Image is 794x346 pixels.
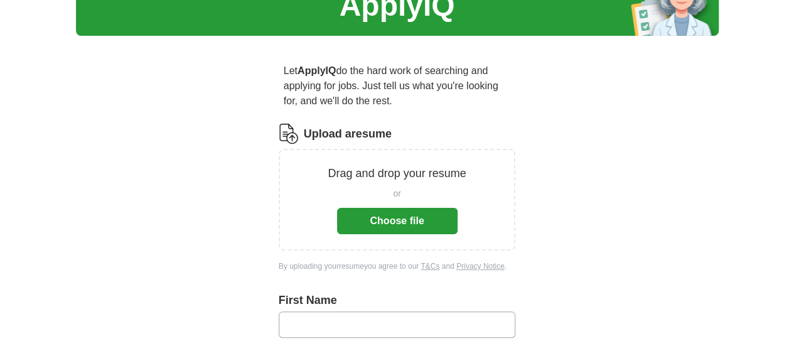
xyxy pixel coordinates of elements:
[279,261,516,272] div: By uploading your resume you agree to our and .
[279,58,516,114] p: Let do the hard work of searching and applying for jobs. Just tell us what you're looking for, an...
[279,292,516,309] label: First Name
[421,262,439,271] a: T&Cs
[328,165,466,182] p: Drag and drop your resume
[279,124,299,144] img: CV Icon
[456,262,505,271] a: Privacy Notice
[393,187,400,200] span: or
[337,208,458,234] button: Choose file
[298,65,336,76] strong: ApplyIQ
[304,126,392,143] label: Upload a resume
